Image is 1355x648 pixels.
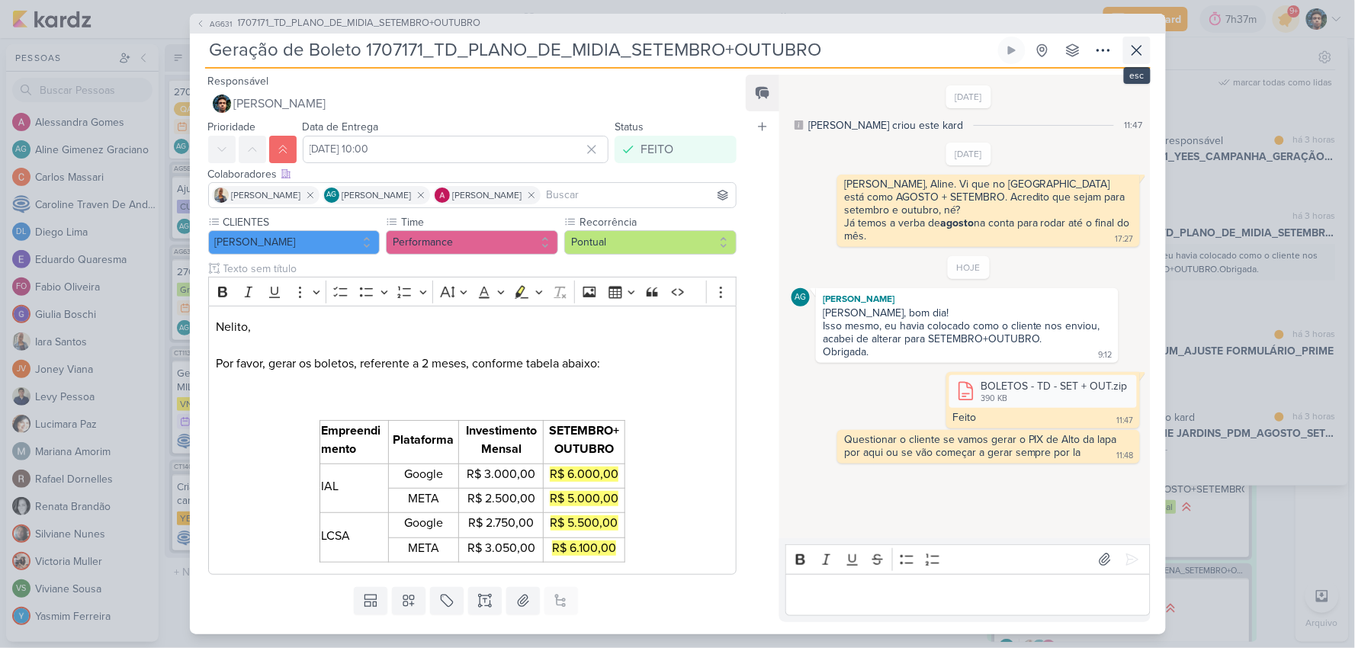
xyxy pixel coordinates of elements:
[823,319,1111,345] div: Isso mesmo, eu havia colocado como o cliente nos enviou, acabei de alterar para SETEMBRO+OUTUBRO.
[981,378,1128,394] div: BOLETOS - TD - SET + OUT.zip
[214,188,229,203] img: Iara Santos
[208,277,737,306] div: Editor toolbar
[940,217,974,229] strong: agosto
[213,95,231,113] img: Nelito Junior
[303,120,379,133] label: Data de Entrega
[615,136,737,163] button: FEITO
[232,188,301,202] span: [PERSON_NAME]
[466,423,537,457] strong: Investimento Mensal
[216,318,728,409] p: Nelito, Por favor, gerar os boletos, referente a 2 meses, conforme tabela abaixo:
[453,188,522,202] span: [PERSON_NAME]
[220,261,737,277] input: Texto sem título
[791,288,810,306] div: Aline Gimenez Graciano
[1006,44,1018,56] div: Ligar relógio
[321,423,380,457] strong: Empreendimento
[981,393,1128,405] div: 390 KB
[785,544,1150,574] div: Editor toolbar
[390,489,458,508] span: META
[234,95,326,113] span: [PERSON_NAME]
[460,465,542,483] span: R$ 3.000,00
[400,214,558,230] label: Time
[435,188,450,203] img: Alessandra Gomes
[1124,67,1151,84] div: esc
[641,140,673,159] div: FEITO
[222,214,380,230] label: CLIENTES
[1117,415,1134,427] div: 11:47
[460,539,542,557] span: R$ 3.050,00
[324,188,339,203] div: Aline Gimenez Graciano
[819,291,1115,306] div: [PERSON_NAME]
[1125,118,1143,132] div: 11:47
[321,527,387,545] span: LCSA
[808,117,963,133] div: [PERSON_NAME] criou este kard
[544,186,734,204] input: Buscar
[552,541,616,556] mark: R$ 6.100,00
[549,423,619,457] strong: SETEMBRO+OUTUBRO
[550,467,618,482] mark: R$ 6.000,00
[1099,349,1113,361] div: 9:12
[386,230,558,255] button: Performance
[844,178,1132,217] div: [PERSON_NAME], Aline. Vi que no [GEOGRAPHIC_DATA] está como AGOSTO + SETEMBRO. Acredito que sejam...
[205,37,995,64] input: Kard Sem Título
[949,375,1137,408] div: BOLETOS - TD - SET + OUT.zip
[390,514,458,532] span: Google
[785,574,1150,616] div: Editor editing area: main
[208,306,737,574] div: Editor editing area: main
[578,214,737,230] label: Recorrência
[342,188,412,202] span: [PERSON_NAME]
[795,294,807,302] p: AG
[844,217,1133,242] div: Já temos a verba de na conta para rodar até o final do mês.
[321,477,387,496] span: IAL
[208,75,269,88] label: Responsável
[564,230,737,255] button: Pontual
[1117,450,1134,462] div: 11:48
[1116,233,1134,245] div: 17:27
[393,432,454,448] strong: Plataforma
[823,345,869,358] div: Obrigada.
[390,539,458,557] span: META
[550,491,618,506] mark: R$ 5.000,00
[208,120,256,133] label: Prioridade
[303,136,609,163] input: Select a date
[823,306,1111,319] div: [PERSON_NAME], bom dia!
[460,489,542,508] span: R$ 2.500,00
[326,191,336,199] p: AG
[551,515,618,531] mark: R$ 5.500,00
[390,465,458,483] span: Google
[208,90,737,117] button: [PERSON_NAME]
[844,433,1120,459] div: Questionar o cliente se vamos gerar o PIX de Alto da lapa por aqui ou se vão começar a gerar semp...
[953,411,977,424] div: Feito
[460,514,542,532] span: R$ 2.750,00
[615,120,644,133] label: Status
[208,166,737,182] div: Colaboradores
[208,230,380,255] button: [PERSON_NAME]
